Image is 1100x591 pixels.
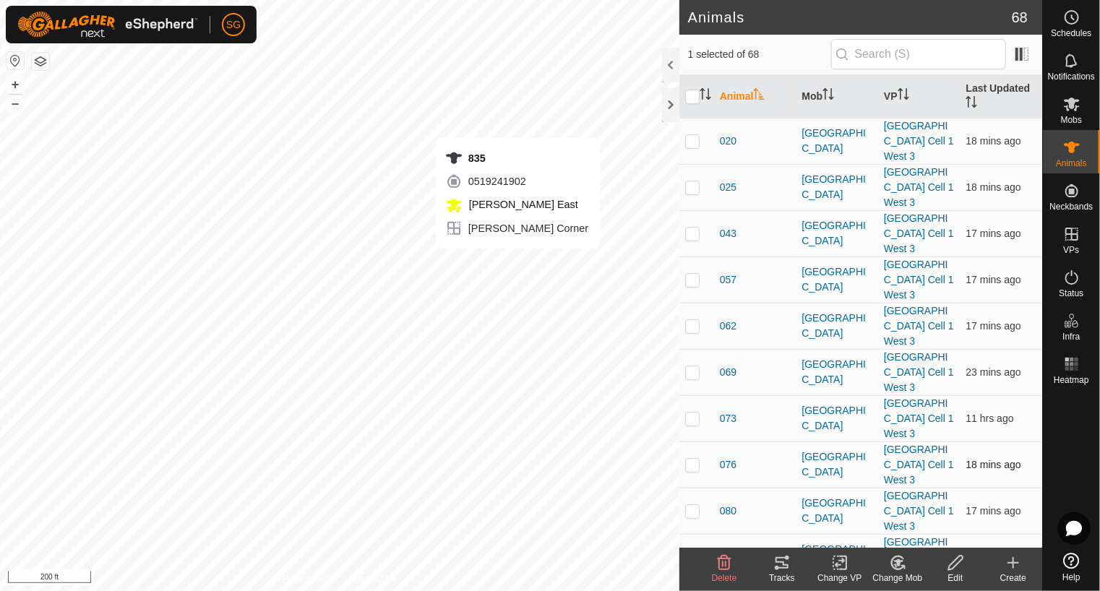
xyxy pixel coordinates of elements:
th: Animal [714,75,796,118]
span: Mobs [1061,116,1082,124]
button: Reset Map [7,52,24,69]
th: Last Updated [960,75,1042,118]
span: 025 [720,180,736,195]
span: 020 [720,134,736,149]
span: 062 [720,319,736,334]
span: Heatmap [1054,376,1089,384]
span: 27 Aug 2025, 8:06 am [966,320,1020,332]
a: [GEOGRAPHIC_DATA] Cell 1 West 3 [884,351,954,393]
span: Infra [1062,332,1080,341]
div: [GEOGRAPHIC_DATA] [802,542,872,572]
a: [GEOGRAPHIC_DATA] Cell 1 West 3 [884,490,954,532]
div: [GEOGRAPHIC_DATA] [802,218,872,249]
span: SG [226,17,241,33]
p-sorticon: Activate to sort [966,98,977,110]
a: [GEOGRAPHIC_DATA] Cell 1 West 3 [884,444,954,486]
p-sorticon: Activate to sort [753,90,765,102]
a: [GEOGRAPHIC_DATA] Cell 1 West 3 [884,166,954,208]
button: – [7,95,24,112]
th: VP [878,75,961,118]
span: 043 [720,226,736,241]
span: Help [1062,573,1080,582]
button: + [7,76,24,93]
h2: Animals [688,9,1012,26]
span: 27 Aug 2025, 8:06 am [966,228,1020,239]
span: 27 Aug 2025, 8:05 am [966,181,1020,193]
div: Edit [927,571,984,584]
a: Privacy Policy [283,572,337,585]
span: 076 [720,457,736,473]
span: 073 [720,411,736,426]
span: 057 [720,272,736,288]
span: 68 [1012,7,1028,28]
div: [GEOGRAPHIC_DATA] [802,264,872,295]
span: 26 Aug 2025, 9:06 pm [966,413,1013,424]
p-sorticon: Activate to sort [700,90,711,102]
span: Delete [712,573,737,583]
a: [GEOGRAPHIC_DATA] Cell 1 West 3 [884,536,954,578]
p-sorticon: Activate to sort [898,90,909,102]
div: Change VP [811,571,869,584]
div: 835 [445,150,588,167]
span: 27 Aug 2025, 8:00 am [966,366,1020,378]
p-sorticon: Activate to sort [822,90,834,102]
a: Help [1043,547,1100,587]
span: 1 selected of 68 [688,47,831,62]
span: [PERSON_NAME] East [465,199,578,210]
span: 27 Aug 2025, 8:05 am [966,505,1020,517]
div: [GEOGRAPHIC_DATA] [802,126,872,156]
th: Mob [796,75,878,118]
div: Tracks [753,571,811,584]
a: [GEOGRAPHIC_DATA] Cell 1 West 3 [884,212,954,254]
span: 27 Aug 2025, 8:06 am [966,274,1020,285]
span: Status [1059,289,1083,298]
div: [GEOGRAPHIC_DATA] [802,172,872,202]
div: Create [984,571,1042,584]
span: 27 Aug 2025, 8:05 am [966,135,1020,147]
span: Neckbands [1049,202,1093,211]
a: [GEOGRAPHIC_DATA] Cell 1 West 3 [884,397,954,439]
span: 080 [720,504,736,519]
span: Schedules [1051,29,1091,38]
div: [PERSON_NAME] Corner [445,220,588,237]
div: Change Mob [869,571,927,584]
a: [GEOGRAPHIC_DATA] Cell 1 West 3 [884,259,954,301]
a: Contact Us [354,572,397,585]
div: [GEOGRAPHIC_DATA] [802,357,872,387]
div: [GEOGRAPHIC_DATA] [802,449,872,480]
button: Map Layers [32,53,49,70]
div: [GEOGRAPHIC_DATA] [802,311,872,341]
div: 0519241902 [445,173,588,190]
a: [GEOGRAPHIC_DATA] Cell 1 West 3 [884,120,954,162]
span: Notifications [1048,72,1095,81]
img: Gallagher Logo [17,12,198,38]
div: [GEOGRAPHIC_DATA] [802,496,872,526]
div: [GEOGRAPHIC_DATA] [802,403,872,433]
input: Search (S) [831,39,1006,69]
span: Animals [1056,159,1087,168]
span: 069 [720,365,736,380]
span: 27 Aug 2025, 8:05 am [966,459,1020,470]
span: VPs [1063,246,1079,254]
a: [GEOGRAPHIC_DATA] Cell 1 West 3 [884,305,954,347]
